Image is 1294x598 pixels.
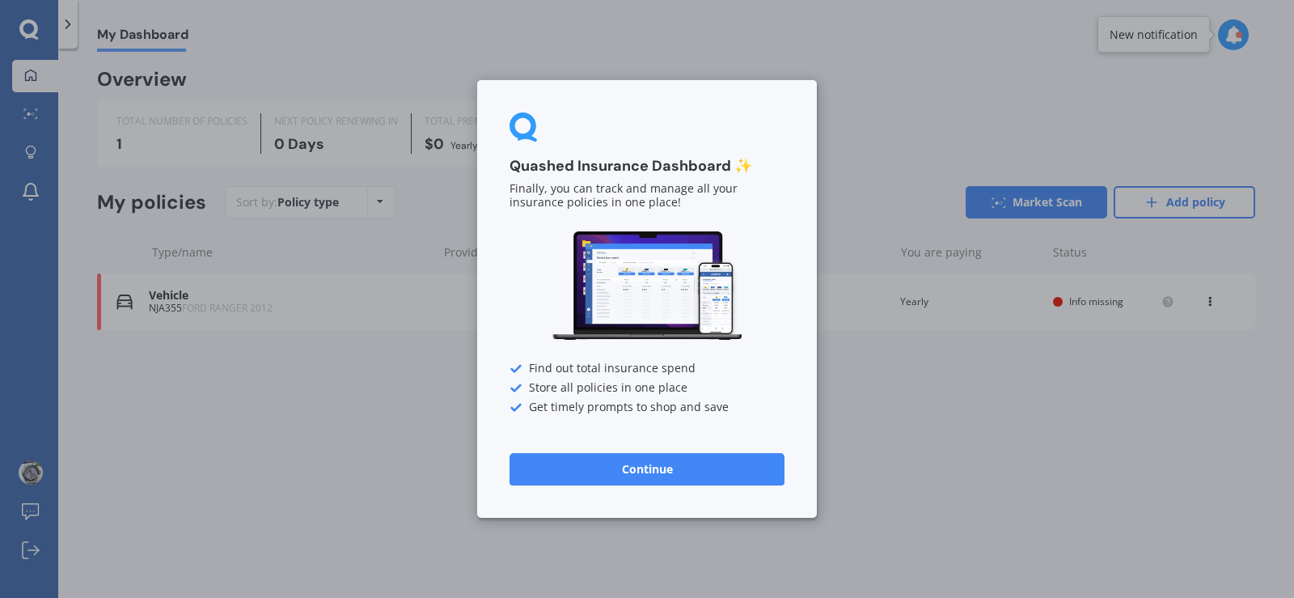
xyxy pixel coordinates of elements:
[510,157,784,176] h3: Quashed Insurance Dashboard ✨
[510,453,784,486] button: Continue
[510,401,784,414] div: Get timely prompts to shop and save
[550,229,744,343] img: Dashboard
[510,183,784,210] p: Finally, you can track and manage all your insurance policies in one place!
[510,382,784,395] div: Store all policies in one place
[510,363,784,375] div: Find out total insurance spend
